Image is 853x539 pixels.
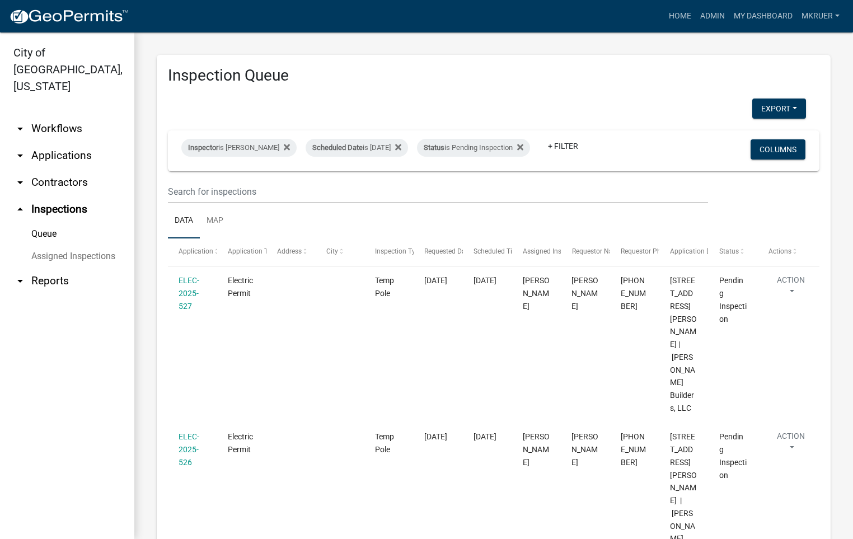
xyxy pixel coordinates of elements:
datatable-header-cell: Scheduled Time [463,238,512,265]
div: is [DATE] [306,139,408,157]
span: 10/08/2025 [424,432,447,441]
span: Application Description [670,247,740,255]
span: Requested Date [424,247,471,255]
datatable-header-cell: Address [266,238,316,265]
datatable-header-cell: Status [708,238,757,265]
a: Map [200,203,230,239]
span: Inspection Type [375,247,423,255]
div: [DATE] [474,430,501,443]
span: Assigned Inspector [523,247,580,255]
span: Application [179,247,213,255]
span: Application Type [228,247,279,255]
span: Harold Satterly [523,276,550,311]
div: is Pending Inspection [417,139,530,157]
button: Export [752,99,806,119]
span: 502 616-5598 [621,276,646,311]
span: Status [719,247,739,255]
i: arrow_drop_up [13,203,27,216]
datatable-header-cell: Assigned Inspector [512,238,561,265]
a: mkruer [797,6,844,27]
span: 10/08/2025 [424,276,447,285]
datatable-header-cell: Requestor Phone [610,238,659,265]
button: Action [768,430,814,458]
h3: Inspection Queue [168,66,819,85]
span: Address [277,247,302,255]
datatable-header-cell: Requestor Name [561,238,610,265]
datatable-header-cell: Inspection Type [364,238,414,265]
span: City [326,247,338,255]
datatable-header-cell: Actions [757,238,807,265]
a: Home [664,6,696,27]
a: ELEC-2025-526 [179,432,199,467]
button: Columns [751,139,805,160]
a: My Dashboard [729,6,797,27]
span: Pending Inspection [719,276,747,323]
span: Scheduled Time [474,247,522,255]
i: arrow_drop_down [13,176,27,189]
a: ELEC-2025-527 [179,276,199,311]
span: Requestor Phone [621,247,672,255]
button: Action [768,274,814,302]
span: 7986 Stacy Springs Blvd. | Steve Thieneman Builders, LLC [670,276,697,413]
datatable-header-cell: Application Description [659,238,709,265]
span: Actions [768,247,791,255]
span: Scheduled Date [312,143,363,152]
div: is [PERSON_NAME] [181,139,297,157]
i: arrow_drop_down [13,274,27,288]
span: Requestor Name [571,247,622,255]
span: Temp Pole [375,276,394,298]
span: Status [424,143,444,152]
a: + Filter [539,136,587,156]
div: [DATE] [474,274,501,287]
datatable-header-cell: Application [168,238,217,265]
a: Data [168,203,200,239]
span: Pending Inspection [719,432,747,479]
span: Inspector [188,143,218,152]
span: 502 616-5598 [621,432,646,467]
span: Harold Satterly [523,432,550,467]
span: Electric Permit [228,276,253,298]
input: Search for inspections [168,180,708,203]
span: Temp Pole [375,432,394,454]
span: William B Crist Jr [571,432,598,467]
span: William B Crist Jr [571,276,598,311]
span: Electric Permit [228,432,253,454]
a: Admin [696,6,729,27]
datatable-header-cell: Requested Date [414,238,463,265]
i: arrow_drop_down [13,122,27,135]
datatable-header-cell: Application Type [217,238,266,265]
i: arrow_drop_down [13,149,27,162]
datatable-header-cell: City [315,238,364,265]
